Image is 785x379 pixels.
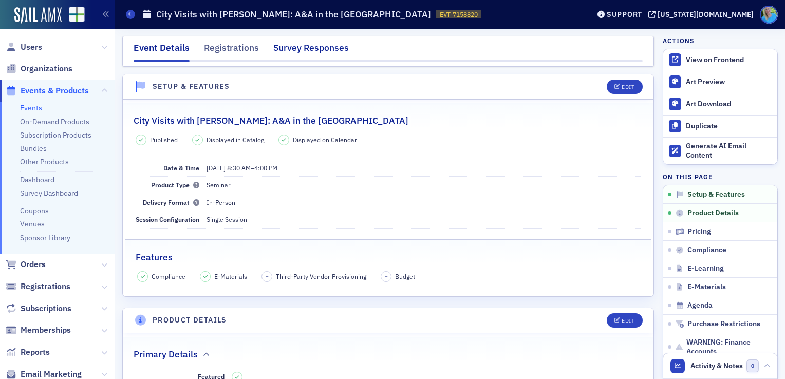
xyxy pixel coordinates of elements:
a: View Homepage [62,7,85,24]
span: Delivery Format [143,198,199,206]
span: – [385,273,388,280]
a: Art Download [663,93,777,115]
button: Edit [607,80,642,94]
span: Purchase Restrictions [687,319,760,329]
div: Art Preview [686,78,772,87]
span: E-Materials [214,272,247,281]
h4: Setup & Features [153,81,230,92]
span: Third-Party Vendor Provisioning [276,272,366,281]
span: Published [150,135,178,144]
span: Displayed on Calendar [293,135,357,144]
span: Pricing [687,227,711,236]
span: Displayed in Catalog [207,135,264,144]
a: Other Products [20,157,69,166]
span: E-Learning [687,264,724,273]
span: Date & Time [163,164,199,172]
h4: Product Details [153,315,227,326]
div: Edit [622,84,634,90]
a: Venues [20,219,45,229]
h2: Primary Details [134,348,198,361]
span: Organizations [21,63,72,74]
div: Registrations [204,41,259,60]
div: [US_STATE][DOMAIN_NAME] [658,10,754,19]
a: Survey Dashboard [20,188,78,198]
a: Organizations [6,63,72,74]
span: Setup & Features [687,190,745,199]
div: Art Download [686,100,772,109]
h4: Actions [663,36,695,45]
span: – [266,273,269,280]
span: Product Type [151,181,199,189]
button: Generate AI Email Content [663,137,777,165]
span: [DATE] [207,164,226,172]
time: 4:00 PM [254,164,277,172]
span: Subscriptions [21,303,71,314]
a: Coupons [20,206,49,215]
div: Event Details [134,41,190,62]
h4: On this page [663,172,778,181]
div: Duplicate [686,122,772,131]
button: Edit [607,313,642,328]
h2: City Visits with [PERSON_NAME]: A&A in the [GEOGRAPHIC_DATA] [134,114,408,127]
a: Memberships [6,325,71,336]
a: On-Demand Products [20,117,89,126]
img: SailAMX [14,7,62,24]
span: Agenda [687,301,713,310]
span: Product Details [687,209,739,218]
div: Edit [622,318,634,324]
a: Sponsor Library [20,233,70,242]
span: Events & Products [21,85,89,97]
span: Orders [21,259,46,270]
span: Compliance [152,272,185,281]
span: Budget [395,272,415,281]
span: In-Person [207,198,235,206]
a: View on Frontend [663,49,777,71]
span: Compliance [687,245,726,255]
h2: Features [136,251,173,264]
span: 0 [746,359,759,372]
a: Dashboard [20,175,54,184]
span: Activity & Notes [690,361,743,371]
a: Subscriptions [6,303,71,314]
span: Memberships [21,325,71,336]
span: Session Configuration [136,215,199,223]
span: Registrations [21,281,70,292]
div: Generate AI Email Content [686,142,772,160]
span: WARNING: Finance Accounts [686,338,773,356]
a: Orders [6,259,46,270]
div: View on Frontend [686,55,772,65]
span: Users [21,42,42,53]
button: [US_STATE][DOMAIN_NAME] [648,11,757,18]
a: Events [20,103,42,112]
a: Bundles [20,144,47,153]
a: Users [6,42,42,53]
a: Art Preview [663,71,777,93]
span: Seminar [207,181,231,189]
a: Events & Products [6,85,89,97]
span: Reports [21,347,50,358]
h1: City Visits with [PERSON_NAME]: A&A in the [GEOGRAPHIC_DATA] [156,8,431,21]
span: – [207,164,277,172]
a: Reports [6,347,50,358]
div: Support [607,10,642,19]
span: EVT-7158820 [440,10,478,19]
a: Registrations [6,281,70,292]
img: SailAMX [69,7,85,23]
span: E-Materials [687,282,726,292]
span: Profile [760,6,778,24]
div: Survey Responses [273,41,349,60]
a: Subscription Products [20,130,91,140]
span: Single Session [207,215,247,223]
time: 8:30 AM [227,164,251,172]
button: Duplicate [663,115,777,137]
